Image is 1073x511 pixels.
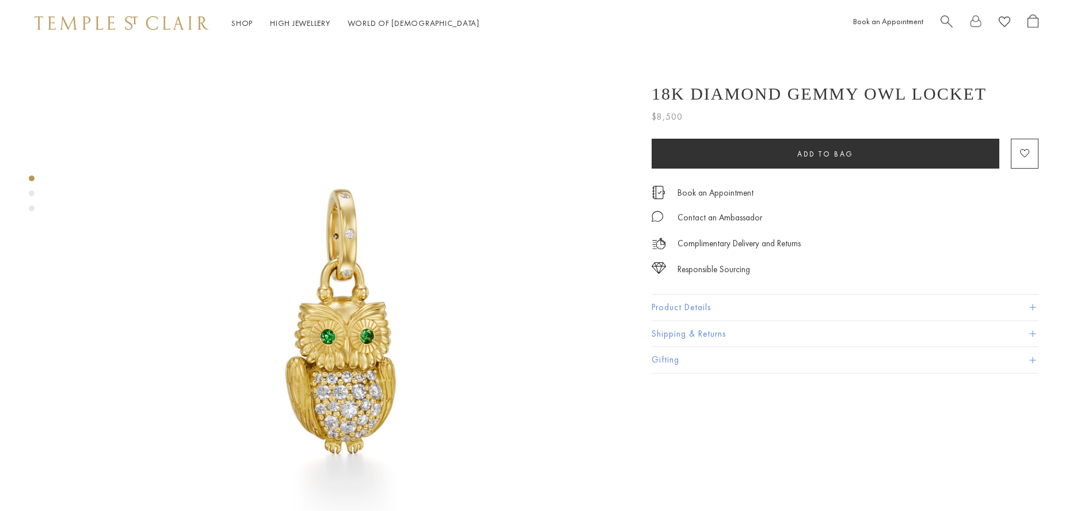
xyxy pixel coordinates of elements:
a: Open Shopping Bag [1028,14,1038,32]
a: Search [941,14,953,32]
h1: 18K Diamond Gemmy Owl Locket [652,84,987,104]
p: Complimentary Delivery and Returns [678,237,801,251]
a: Book an Appointment [853,16,923,26]
div: Product gallery navigation [29,173,35,220]
img: icon_delivery.svg [652,237,666,251]
nav: Main navigation [231,16,480,30]
img: icon_appointment.svg [652,186,665,199]
button: Add to bag [652,139,999,169]
a: ShopShop [231,18,253,28]
div: Responsible Sourcing [678,262,750,277]
img: Temple St. Clair [35,16,208,30]
a: View Wishlist [999,14,1010,32]
img: icon_sourcing.svg [652,262,666,274]
div: Contact an Ambassador [678,211,762,225]
span: Add to bag [797,149,854,159]
button: Product Details [652,295,1038,321]
a: World of [DEMOGRAPHIC_DATA]World of [DEMOGRAPHIC_DATA] [348,18,480,28]
span: $8,500 [652,109,683,124]
img: MessageIcon-01_2.svg [652,211,663,222]
a: High JewelleryHigh Jewellery [270,18,330,28]
a: Book an Appointment [678,186,754,199]
button: Gifting [652,347,1038,373]
button: Shipping & Returns [652,321,1038,347]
